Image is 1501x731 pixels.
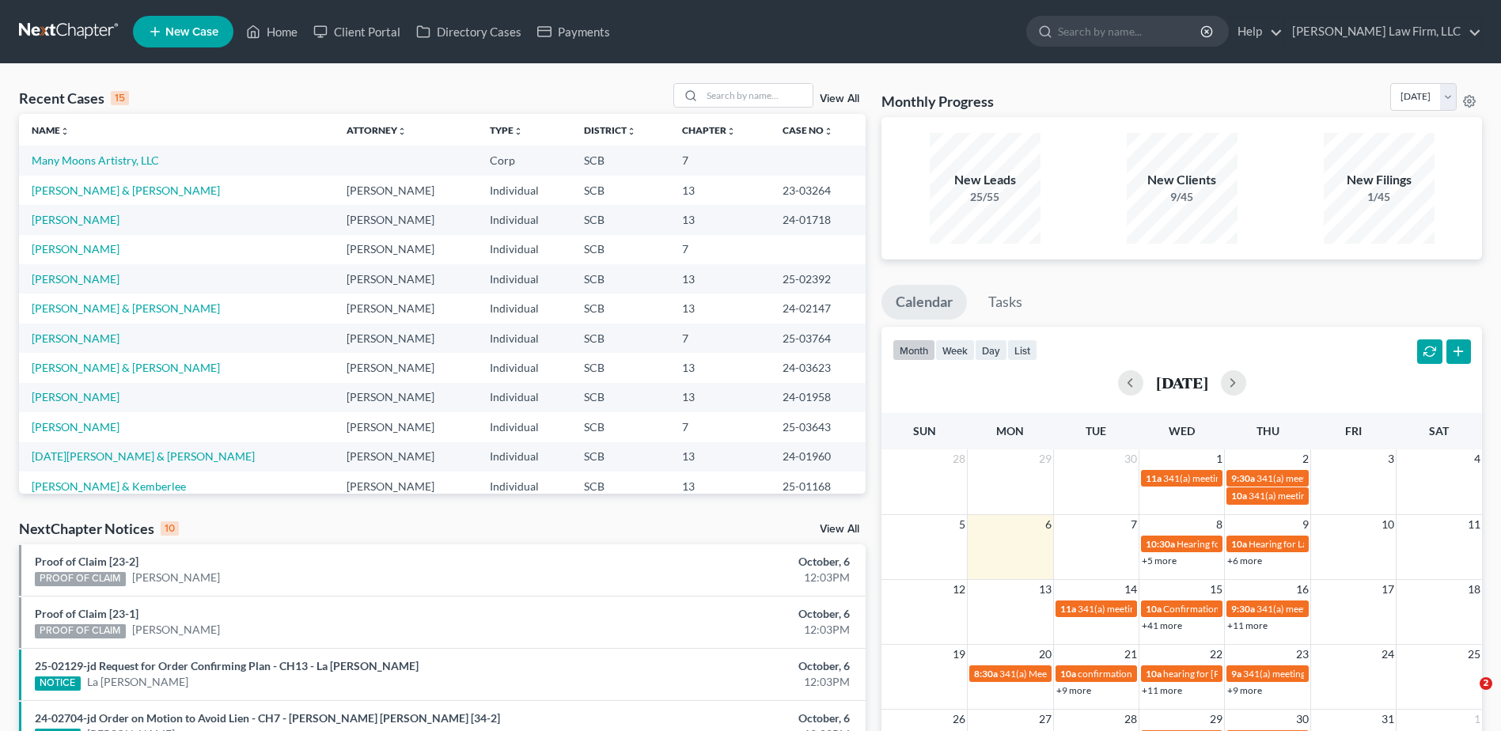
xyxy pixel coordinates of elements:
[1146,668,1162,680] span: 10a
[1123,580,1139,599] span: 14
[957,515,967,534] span: 5
[1480,677,1492,690] span: 2
[669,235,770,264] td: 7
[1466,580,1482,599] span: 18
[770,412,866,441] td: 25-03643
[1086,424,1106,437] span: Tue
[1231,668,1241,680] span: 9a
[571,176,669,205] td: SCB
[1215,449,1224,468] span: 1
[669,205,770,234] td: 13
[1324,171,1435,189] div: New Filings
[1231,490,1247,502] span: 10a
[1037,449,1053,468] span: 29
[783,124,833,136] a: Case Nounfold_more
[1058,17,1203,46] input: Search by name...
[1249,538,1383,550] span: Hearing for La [PERSON_NAME]
[1060,668,1076,680] span: 10a
[477,353,571,382] td: Individual
[589,658,850,674] div: October, 6
[1473,449,1482,468] span: 4
[669,176,770,205] td: 13
[669,353,770,382] td: 13
[408,17,529,46] a: Directory Cases
[975,339,1007,361] button: day
[1177,538,1384,550] span: Hearing for [PERSON_NAME] & [PERSON_NAME]
[589,554,850,570] div: October, 6
[589,674,850,690] div: 12:03PM
[529,17,618,46] a: Payments
[477,146,571,175] td: Corp
[32,479,186,493] a: [PERSON_NAME] & Kemberlee
[669,264,770,294] td: 13
[913,424,936,437] span: Sun
[165,26,218,38] span: New Case
[334,442,477,472] td: [PERSON_NAME]
[669,146,770,175] td: 7
[238,17,305,46] a: Home
[770,472,866,501] td: 25-01168
[935,339,975,361] button: week
[1123,449,1139,468] span: 30
[627,127,636,136] i: unfold_more
[1380,580,1396,599] span: 17
[490,124,523,136] a: Typeunfold_more
[824,127,833,136] i: unfold_more
[477,472,571,501] td: Individual
[770,353,866,382] td: 24-03623
[974,668,998,680] span: 8:30a
[32,301,220,315] a: [PERSON_NAME] & [PERSON_NAME]
[32,124,70,136] a: Nameunfold_more
[1227,555,1262,566] a: +6 more
[35,607,138,620] a: Proof of Claim [23-1]
[1249,490,1401,502] span: 341(a) meeting for [PERSON_NAME]
[571,324,669,353] td: SCB
[477,264,571,294] td: Individual
[334,176,477,205] td: [PERSON_NAME]
[111,91,129,105] div: 15
[770,264,866,294] td: 25-02392
[477,412,571,441] td: Individual
[347,124,407,136] a: Attorneyunfold_more
[477,294,571,323] td: Individual
[334,324,477,353] td: [PERSON_NAME]
[32,361,220,374] a: [PERSON_NAME] & [PERSON_NAME]
[930,189,1040,205] div: 25/55
[1294,580,1310,599] span: 16
[1301,449,1310,468] span: 2
[1301,515,1310,534] span: 9
[1142,684,1182,696] a: +11 more
[726,127,736,136] i: unfold_more
[334,294,477,323] td: [PERSON_NAME]
[770,324,866,353] td: 25-03764
[893,339,935,361] button: month
[32,390,119,403] a: [PERSON_NAME]
[1078,668,1340,680] span: confirmation hearing for [PERSON_NAME] & [PERSON_NAME]
[1386,449,1396,468] span: 3
[1037,645,1053,664] span: 20
[1345,424,1362,437] span: Fri
[571,472,669,501] td: SCB
[1163,668,1285,680] span: hearing for [PERSON_NAME]
[32,242,119,256] a: [PERSON_NAME]
[1324,189,1435,205] div: 1/45
[669,472,770,501] td: 13
[334,353,477,382] td: [PERSON_NAME]
[32,184,220,197] a: [PERSON_NAME] & [PERSON_NAME]
[571,235,669,264] td: SCB
[132,622,220,638] a: [PERSON_NAME]
[32,331,119,345] a: [PERSON_NAME]
[1044,515,1053,534] span: 6
[951,449,967,468] span: 28
[1466,515,1482,534] span: 11
[1142,555,1177,566] a: +5 more
[1466,645,1482,664] span: 25
[951,710,967,729] span: 26
[1231,603,1255,615] span: 9:30a
[951,645,967,664] span: 19
[1231,538,1247,550] span: 10a
[1257,472,1409,484] span: 341(a) meeting for [PERSON_NAME]
[1380,645,1396,664] span: 24
[1294,645,1310,664] span: 23
[35,711,500,725] a: 24-02704-jd Order on Motion to Avoid Lien - CH7 - [PERSON_NAME] [PERSON_NAME] [34-2]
